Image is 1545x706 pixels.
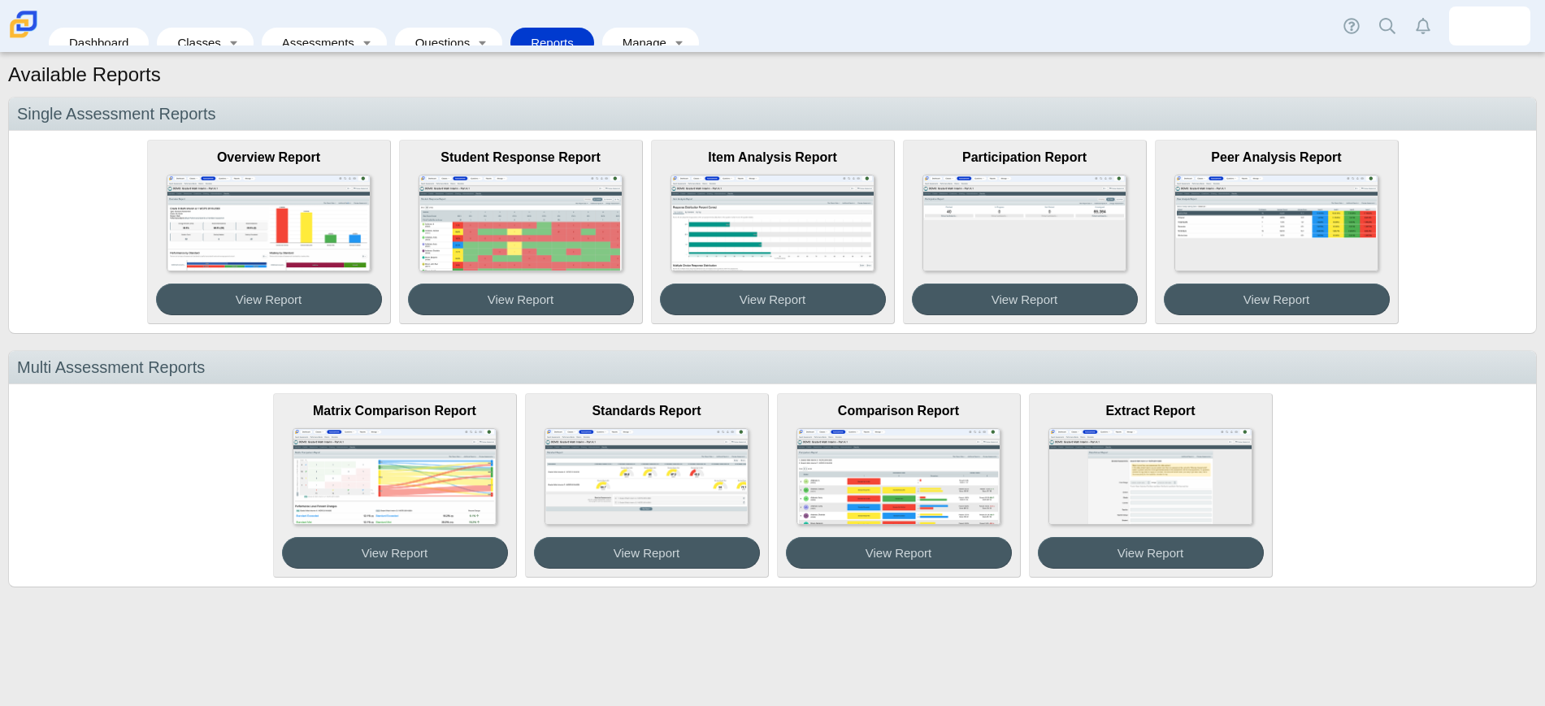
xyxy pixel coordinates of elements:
img: ryan.miller.3kvJtI [1477,13,1503,39]
div: Item Analysis Report [660,149,886,167]
img: report-item-analysis-v2.png [671,175,874,271]
button: View Report [912,284,1138,315]
img: report-matrix-comparison-v2.png [293,428,496,525]
button: View Report [1164,284,1390,315]
img: report-overview-v2.png [167,175,370,271]
a: Reports [519,28,586,58]
div: Comparison Report [786,402,1012,420]
a: Matrix Comparison Report View Report [273,393,517,578]
a: Overview Report View Report [147,140,391,324]
button: View Report [1038,537,1264,569]
a: Alerts [1405,8,1441,44]
button: View Report [534,537,760,569]
a: Manage [610,28,668,58]
img: report-data-extract-v2.png [1048,428,1252,525]
span: View Report [992,292,1057,306]
h1: Available Reports [8,61,161,89]
img: Carmen School of Science & Technology [7,7,41,41]
button: View Report [660,284,886,315]
span: View Report [362,546,427,560]
div: Multi Assessment Reports [9,351,1536,384]
button: View Report [786,537,1012,569]
img: report-comparison-v2.png [796,428,1000,525]
img: report-peer-analysis-v2.png [1174,175,1378,271]
div: Participation Report [912,149,1138,167]
a: ryan.miller.3kvJtI [1449,6,1530,45]
button: View Report [282,537,508,569]
a: Extract Report View Report [1029,393,1273,578]
span: View Report [740,292,805,306]
a: Comparison Report View Report [777,393,1021,578]
a: Student Response Report View Report [399,140,643,324]
span: View Report [866,546,931,560]
img: report-participation-v2.png [922,175,1126,271]
a: Dashboard [57,28,141,58]
div: Standards Report [534,402,760,420]
img: report-standards-v2.png [545,428,748,525]
span: View Report [1243,292,1309,306]
span: View Report [1118,546,1183,560]
a: Item Analysis Report View Report [651,140,895,324]
a: Toggle expanded [356,28,379,58]
div: Peer Analysis Report [1164,149,1390,167]
span: View Report [236,292,302,306]
div: Overview Report [156,149,382,167]
span: View Report [614,546,679,560]
div: Single Assessment Reports [9,97,1536,131]
button: View Report [408,284,634,315]
a: Classes [165,28,222,58]
div: Matrix Comparison Report [282,402,508,420]
a: Toggle expanded [471,28,494,58]
a: Peer Analysis Report View Report [1155,140,1399,324]
button: View Report [156,284,382,315]
a: Carmen School of Science & Technology [7,30,41,44]
span: View Report [488,292,553,306]
a: Assessments [270,28,356,58]
a: Questions [403,28,471,58]
img: report-student-response-v2.png [419,175,622,271]
a: Toggle expanded [668,28,691,58]
a: Toggle expanded [223,28,245,58]
a: Standards Report View Report [525,393,769,578]
a: Participation Report View Report [903,140,1147,324]
div: Extract Report [1038,402,1264,420]
div: Student Response Report [408,149,634,167]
